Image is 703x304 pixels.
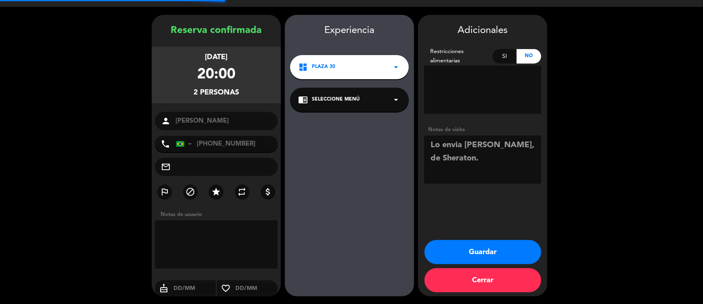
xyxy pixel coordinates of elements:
[157,210,281,219] div: Notas de usuario
[425,240,541,264] button: Guardar
[205,51,228,63] div: [DATE]
[391,62,401,72] i: arrow_drop_down
[424,125,541,134] div: Notas de visita
[493,49,517,64] div: Si
[285,23,414,39] div: Experiencia
[424,47,493,66] div: Restricciones alimentarias
[235,283,278,294] input: DD/MM
[312,96,360,104] span: Seleccione Menú
[211,187,221,197] i: star
[237,187,247,197] i: repeat
[186,187,195,197] i: block
[155,283,173,293] i: cake
[152,23,281,39] div: Reserva confirmada
[161,116,171,126] i: person
[424,23,541,39] div: Adicionales
[391,95,401,105] i: arrow_drop_down
[312,63,335,71] span: Plaza 30
[298,95,308,105] i: chrome_reader_mode
[197,63,235,87] div: 20:00
[160,187,169,197] i: outlined_flag
[176,136,195,152] div: Brazil (Brasil): +55
[217,283,235,293] i: favorite_border
[161,139,170,149] i: phone
[173,283,216,294] input: DD/MM
[161,162,171,172] i: mail_outline
[298,62,308,72] i: dashboard
[263,187,273,197] i: attach_money
[517,49,541,64] div: No
[194,87,239,99] div: 2 personas
[425,268,541,292] button: Cerrar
